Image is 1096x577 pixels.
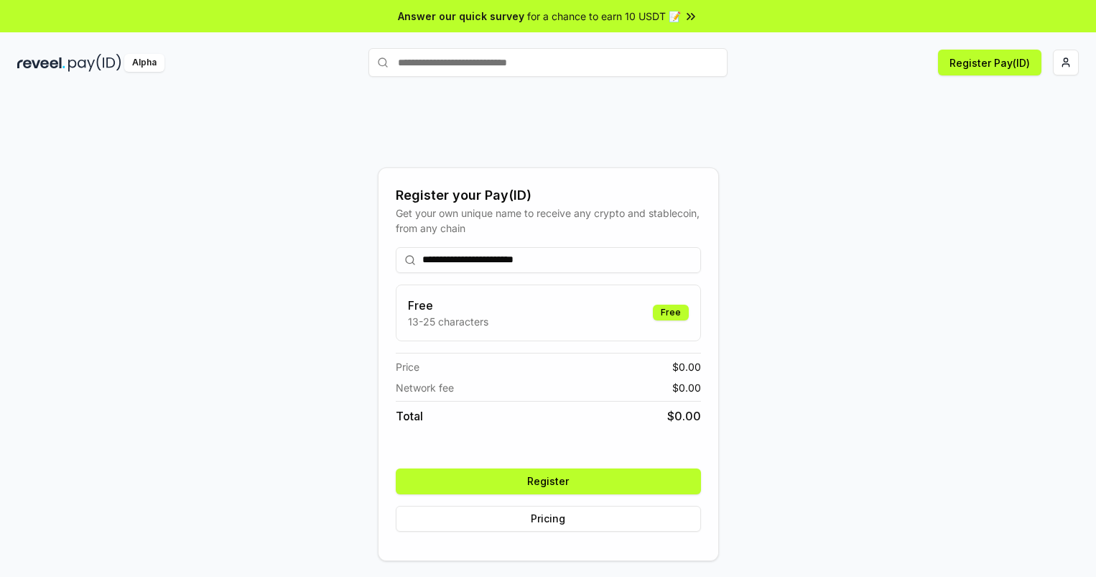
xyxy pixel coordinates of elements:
[68,54,121,72] img: pay_id
[396,468,701,494] button: Register
[396,359,419,374] span: Price
[396,407,423,425] span: Total
[396,206,701,236] div: Get your own unique name to receive any crypto and stablecoin, from any chain
[408,297,488,314] h3: Free
[396,506,701,532] button: Pricing
[17,54,65,72] img: reveel_dark
[653,305,689,320] div: Free
[672,359,701,374] span: $ 0.00
[396,380,454,395] span: Network fee
[408,314,488,329] p: 13-25 characters
[527,9,681,24] span: for a chance to earn 10 USDT 📝
[667,407,701,425] span: $ 0.00
[398,9,524,24] span: Answer our quick survey
[124,54,164,72] div: Alpha
[396,185,701,206] div: Register your Pay(ID)
[672,380,701,395] span: $ 0.00
[938,50,1041,75] button: Register Pay(ID)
